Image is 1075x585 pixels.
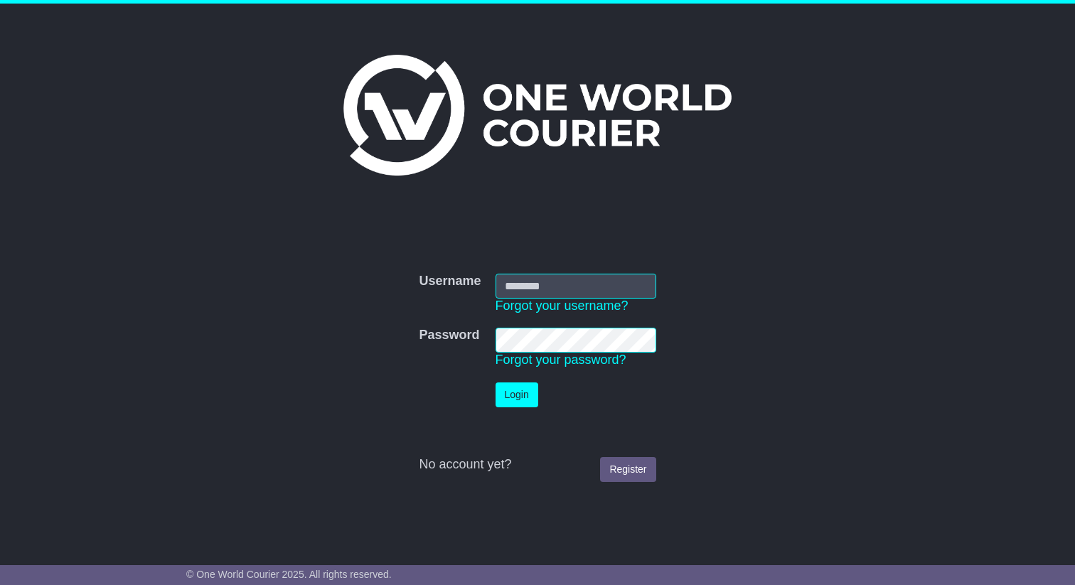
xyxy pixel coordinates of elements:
[496,299,629,313] a: Forgot your username?
[419,457,656,473] div: No account yet?
[186,569,392,580] span: © One World Courier 2025. All rights reserved.
[343,55,732,176] img: One World
[496,382,538,407] button: Login
[496,353,626,367] a: Forgot your password?
[419,274,481,289] label: Username
[600,457,656,482] a: Register
[419,328,479,343] label: Password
